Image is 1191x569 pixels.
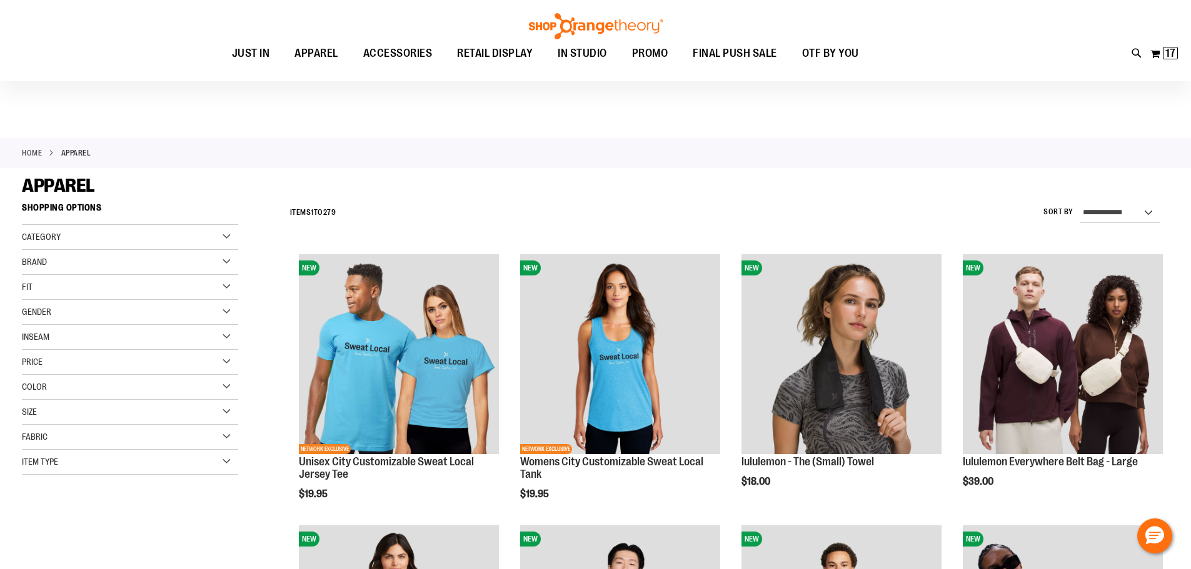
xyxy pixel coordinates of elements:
[620,39,681,68] a: PROMO
[1137,518,1172,553] button: Hello, have a question? Let’s chat.
[741,254,942,454] img: lululemon - The (Small) Towel
[520,254,720,456] a: City Customizable Perfect Racerback TankNEWNETWORK EXCLUSIVE
[311,208,314,217] span: 1
[299,455,474,480] a: Unisex City Customizable Sweat Local Jersey Tee
[232,39,270,67] span: JUST IN
[299,532,319,547] span: NEW
[963,455,1138,468] a: lululemon Everywhere Belt Bag - Large
[22,282,33,292] span: Fit
[963,254,1163,454] img: lululemon Everywhere Belt Bag - Large
[22,147,42,159] a: Home
[957,248,1169,519] div: product
[299,488,329,500] span: $19.95
[520,488,551,500] span: $19.95
[693,39,777,67] span: FINAL PUSH SALE
[963,254,1163,456] a: lululemon Everywhere Belt Bag - LargeNEW
[22,232,61,242] span: Category
[299,254,499,454] img: Unisex City Customizable Fine Jersey Tee
[558,39,607,67] span: IN STUDIO
[282,39,351,67] a: APPAREL
[22,332,49,342] span: Inseam
[527,13,665,39] img: Shop Orangetheory
[735,248,948,519] div: product
[219,39,283,68] a: JUST IN
[299,444,351,454] span: NETWORK EXCLUSIVE
[363,39,433,67] span: ACCESSORIES
[294,39,338,67] span: APPAREL
[323,208,336,217] span: 279
[520,455,703,480] a: Womens City Customizable Sweat Local Tank
[22,175,95,196] span: APPAREL
[299,260,319,275] span: NEW
[963,476,995,487] span: $39.00
[520,260,541,275] span: NEW
[290,203,336,222] h2: Items to
[963,532,983,547] span: NEW
[22,307,51,317] span: Gender
[22,382,47,392] span: Color
[802,39,859,67] span: OTF BY YOU
[22,197,238,225] strong: Shopping Options
[741,260,762,275] span: NEW
[1165,47,1175,59] span: 17
[963,260,983,275] span: NEW
[520,444,572,454] span: NETWORK EXCLUSIVE
[741,254,942,456] a: lululemon - The (Small) TowelNEW
[514,248,726,531] div: product
[790,39,872,68] a: OTF BY YOU
[445,39,545,68] a: RETAIL DISPLAY
[457,39,533,67] span: RETAIL DISPLAY
[299,254,499,456] a: Unisex City Customizable Fine Jersey TeeNEWNETWORK EXCLUSIVE
[22,357,43,367] span: Price
[22,257,47,267] span: Brand
[741,476,772,487] span: $18.00
[351,39,445,68] a: ACCESSORIES
[520,254,720,454] img: City Customizable Perfect Racerback Tank
[680,39,790,68] a: FINAL PUSH SALE
[22,457,58,467] span: Item Type
[741,532,762,547] span: NEW
[632,39,668,67] span: PROMO
[61,147,91,159] strong: APPAREL
[293,248,505,531] div: product
[741,455,874,468] a: lululemon - The (Small) Towel
[520,532,541,547] span: NEW
[22,407,37,417] span: Size
[22,432,48,442] span: Fabric
[1043,207,1073,217] label: Sort By
[545,39,620,68] a: IN STUDIO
